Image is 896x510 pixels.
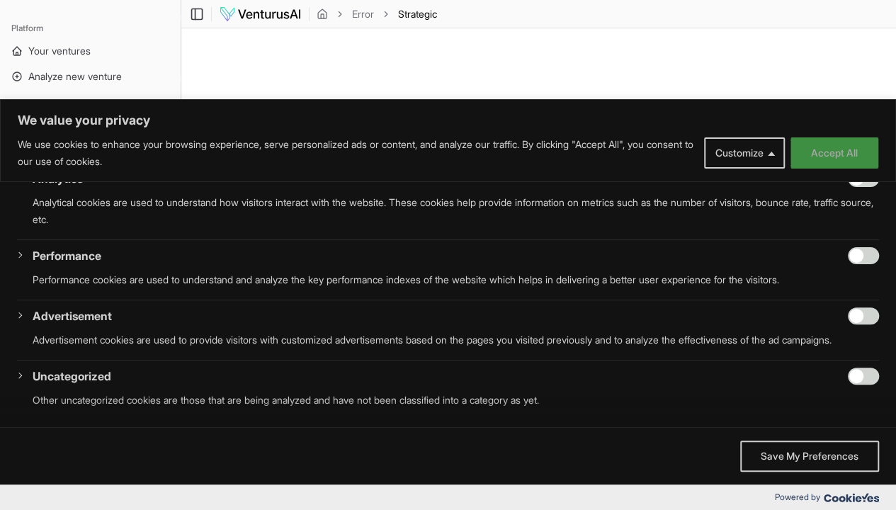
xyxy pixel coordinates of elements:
[33,307,112,324] button: Advertisement
[33,194,879,228] p: Analytical cookies are used to understand how visitors interact with the website. These cookies h...
[33,271,879,288] p: Performance cookies are used to understand and analyze the key performance indexes of the website...
[33,331,879,348] p: Advertisement cookies are used to provide visitors with customized advertisements based on the pa...
[33,368,111,385] button: Uncategorized
[317,7,437,21] nav: breadcrumb
[6,40,175,62] a: Your ventures
[704,137,785,169] button: Customize
[848,307,879,324] input: Enable Advertisement
[18,112,878,129] p: We value your privacy
[28,69,122,84] span: Analyze new venture
[848,247,879,264] input: Enable Performance
[6,65,175,88] a: Analyze new venture
[33,392,879,409] p: Other uncategorized cookies are those that are being analyzed and have not been classified into a...
[352,7,374,21] a: Error
[18,136,693,170] p: We use cookies to enhance your browsing experience, serve personalized ads or content, and analyz...
[398,7,437,21] span: Strategic
[28,44,91,58] span: Your ventures
[740,441,879,472] button: Save My Preferences
[6,17,175,40] div: Platform
[33,247,101,264] button: Performance
[219,6,302,23] img: logo
[790,137,878,169] button: Accept All
[824,493,879,502] img: Cookieyes logo
[848,368,879,385] input: Enable Uncategorized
